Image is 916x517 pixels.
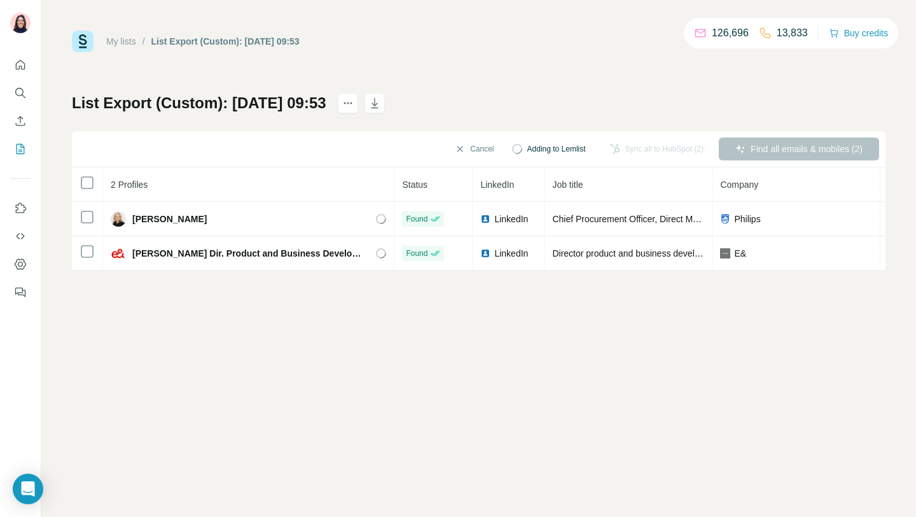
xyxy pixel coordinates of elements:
[480,214,490,224] img: LinkedIn logo
[111,211,126,227] img: Avatar
[10,13,31,33] img: Avatar
[338,93,358,113] button: actions
[527,143,586,155] span: Adding to Lemlist
[720,214,730,224] img: company-logo
[10,81,31,104] button: Search
[10,281,31,304] button: Feedback
[111,180,148,190] span: 2 Profiles
[720,180,758,190] span: Company
[132,247,363,260] span: [PERSON_NAME] Dir. Product and Business Development
[106,36,136,46] a: My lists
[712,25,749,41] p: 126,696
[402,180,427,190] span: Status
[734,247,746,260] span: E&
[720,248,730,258] img: company-logo
[132,213,207,225] span: [PERSON_NAME]
[406,213,427,225] span: Found
[734,213,760,225] span: Philips
[446,138,503,160] button: Cancel
[10,110,31,132] button: Enrich CSV
[480,180,514,190] span: LinkedIn
[552,248,724,258] span: Director product and business development
[10,138,31,160] button: My lists
[10,225,31,248] button: Use Surfe API
[72,93,326,113] h1: List Export (Custom): [DATE] 09:53
[13,474,43,504] div: Open Intercom Messenger
[10,53,31,76] button: Quick start
[777,25,808,41] p: 13,833
[494,247,528,260] span: LinkedIn
[494,213,528,225] span: LinkedIn
[829,24,888,42] button: Buy credits
[552,180,583,190] span: Job title
[72,31,94,52] img: Surfe Logo
[406,248,427,259] span: Found
[552,214,721,224] span: Chief Procurement Officer, Direct Materials
[10,253,31,276] button: Dashboard
[142,35,145,48] li: /
[10,197,31,220] button: Use Surfe on LinkedIn
[480,248,490,258] img: LinkedIn logo
[151,35,300,48] div: List Export (Custom): [DATE] 09:53
[111,246,126,261] img: Avatar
